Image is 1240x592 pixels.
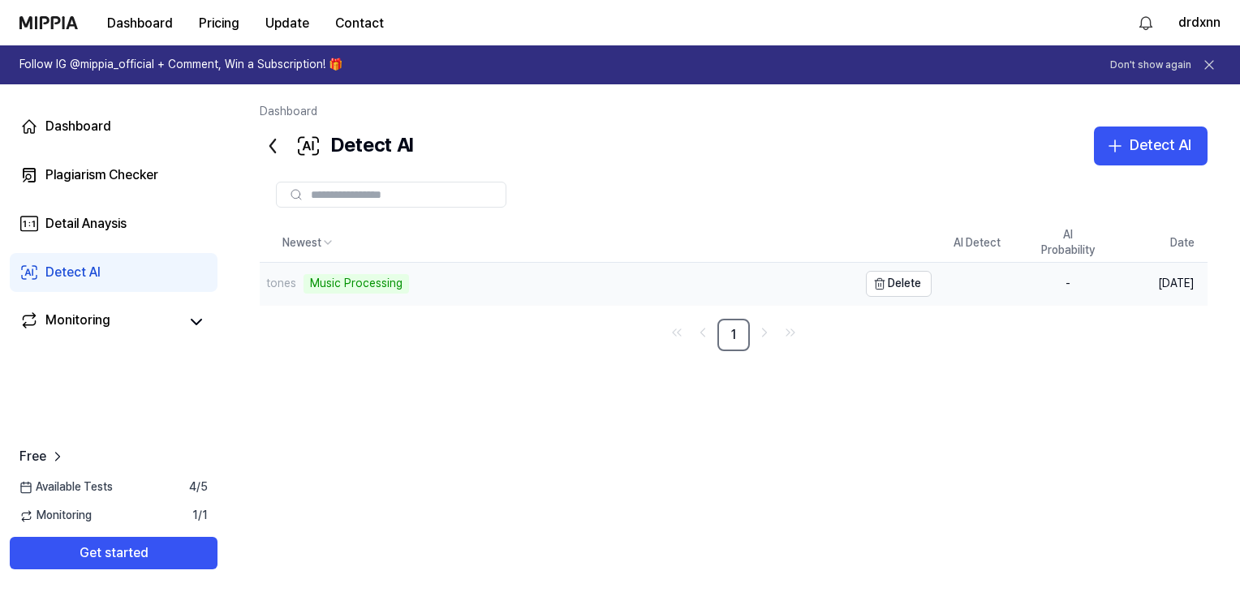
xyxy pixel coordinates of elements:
div: Detect AI [260,127,413,165]
div: Detail Anaysis [45,214,127,234]
div: Detect AI [45,263,101,282]
td: - [1023,263,1113,306]
button: Contact [322,7,397,40]
button: Delete [866,271,932,297]
th: AI Detect [932,224,1023,263]
a: Go to first page [665,321,688,344]
button: Dashboard [94,7,186,40]
th: AI Probability [1023,224,1113,263]
div: tones [266,276,296,292]
button: Pricing [186,7,252,40]
a: Dashboard [260,105,317,118]
span: 4 / 5 [189,479,208,495]
div: Plagiarism Checker [45,165,158,185]
div: Detect AI [1130,134,1191,157]
span: Monitoring [19,508,92,524]
a: Plagiarism Checker [10,156,217,195]
a: Dashboard [10,107,217,146]
img: 알림 [1136,13,1156,32]
button: Get started [10,537,217,569]
div: Music Processing [304,274,409,294]
div: Monitoring [45,311,110,333]
a: Free [19,447,66,466]
a: Update [252,1,322,45]
a: Go to next page [753,321,776,344]
button: Detect AI [1094,127,1208,165]
td: [DATE] [1113,263,1208,306]
th: Date [1113,224,1208,263]
nav: pagination [260,319,1208,351]
a: Go to previous page [691,321,714,344]
span: Available Tests [19,479,113,495]
a: 1 [717,319,750,351]
a: Detail Anaysis [10,204,217,243]
button: drdxnn [1178,13,1221,32]
a: Detect AI [10,253,217,292]
h1: Follow IG @mippia_official + Comment, Win a Subscription! 🎁 [19,57,342,73]
div: Dashboard [45,117,111,136]
span: Free [19,447,46,466]
button: Update [252,7,322,40]
a: Monitoring [19,311,179,333]
img: logo [19,16,78,29]
a: Go to last page [779,321,802,344]
button: Don't show again [1110,58,1191,72]
span: 1 / 1 [192,508,208,524]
